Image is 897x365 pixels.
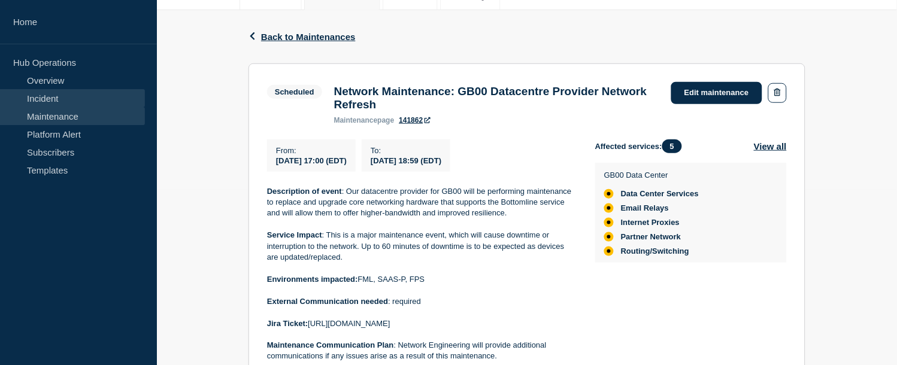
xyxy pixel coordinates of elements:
a: 141862 [399,116,430,124]
h3: Network Maintenance: GB00 Datacentre Provider Network Refresh [334,85,659,111]
div: affected [604,218,614,227]
span: 5 [662,139,682,153]
span: Affected services: [595,139,688,153]
span: Email Relays [621,203,669,213]
p: From : [276,146,347,155]
span: [DATE] 18:59 (EDT) [371,156,441,165]
strong: Jira Ticket: [267,319,308,328]
strong: Description of event [267,187,342,196]
strong: Service Impact [267,230,322,239]
p: page [334,116,395,124]
span: Internet Proxies [621,218,680,227]
p: To : [371,146,441,155]
p: : Our datacentre provider for GB00 will be performing maintenance to replace and upgrade core net... [267,186,576,219]
button: Back to Maintenances [249,32,356,42]
p: : required [267,296,576,307]
div: affected [604,247,614,256]
div: affected [604,189,614,199]
p: GB00 Data Center [604,171,699,180]
div: affected [604,203,614,213]
p: : This is a major maintenance event, which will cause downtime or interruption to the network. Up... [267,230,576,263]
div: affected [604,232,614,242]
span: [DATE] 17:00 (EDT) [276,156,347,165]
strong: Environments impacted: [267,275,358,284]
a: Edit maintenance [671,82,762,104]
button: View all [754,139,787,153]
span: Back to Maintenances [261,32,356,42]
span: Partner Network [621,232,681,242]
span: Scheduled [267,85,322,99]
strong: Maintenance Communication Plan [267,341,394,350]
span: maintenance [334,116,378,124]
span: Data Center Services [621,189,699,199]
span: Routing/Switching [621,247,689,256]
p: [URL][DOMAIN_NAME] [267,318,576,329]
strong: External Communication needed [267,297,388,306]
p: FML, SAAS-P, FPS [267,274,576,285]
p: : Network Engineering will provide additional communications if any issues arise as a result of t... [267,340,576,363]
